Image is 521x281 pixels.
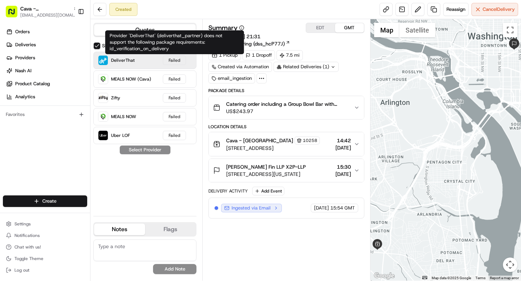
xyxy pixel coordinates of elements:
[19,47,119,54] input: Clear
[330,205,355,211] span: 15:54 GMT
[7,69,20,82] img: 1736555255976-a54dd68f-1ca7-489b-9aae-adbdc363a1c4
[163,56,186,65] div: Failed
[112,92,132,101] button: See all
[483,6,515,13] span: Cancel Delivery
[209,132,364,156] button: Cava - [GEOGRAPHIC_DATA]10258[STREET_ADDRESS]14:42[DATE]
[33,76,99,82] div: We're available if you need us!
[306,23,335,33] button: EDT
[22,112,59,118] span: [PERSON_NAME]
[3,91,90,103] a: Analytics
[61,162,67,168] div: 💻
[471,3,518,16] button: CancelDelivery
[7,7,22,22] img: Nash
[14,112,20,118] img: 1736555255976-a54dd68f-1ca7-489b-9aae-adbdc363a1c4
[208,62,272,72] a: Created via Automation
[252,187,284,195] button: Add Event
[7,94,46,100] div: Past conversations
[7,105,19,117] img: Grace Nketiah
[20,12,78,18] button: [EMAIL_ADDRESS][DOMAIN_NAME]
[123,71,132,80] button: Start new chat
[15,69,28,82] img: 4920774857489_3d7f54699973ba98c624_72.jpg
[335,163,351,170] span: 15:30
[7,29,132,40] p: Welcome 👋
[490,276,519,280] a: Report a map error
[3,39,90,51] a: Deliveries
[7,162,13,168] div: 📗
[503,258,517,272] button: Map camera controls
[111,76,151,82] span: MEALS NOW (Cava)
[3,65,90,77] a: Nash AI
[226,137,293,144] span: Cava - [GEOGRAPHIC_DATA]
[335,170,351,178] span: [DATE]
[208,124,364,130] div: Location Details
[208,88,364,94] div: Package Details
[4,159,58,172] a: 📗Knowledge Base
[15,68,31,74] span: Nash AI
[314,205,329,211] span: [DATE]
[226,144,320,152] span: [STREET_ADDRESS]
[232,205,271,211] span: Ingested via Email
[64,112,79,118] span: [DATE]
[15,29,30,35] span: Orders
[58,159,119,172] a: 💻API Documentation
[20,5,70,12] span: Cava - [GEOGRAPHIC_DATA]
[226,170,306,178] span: [STREET_ADDRESS][US_STATE]
[208,25,238,31] h3: Summary
[94,24,196,36] button: Quotes
[14,161,55,169] span: Knowledge Base
[105,30,244,54] div: Provider 'DeliverThat' (deliverthat_partner) does not support the following package requirements:...
[7,125,19,136] img: Shah Alam
[335,23,364,33] button: GMT
[399,23,435,37] button: Show satellite imagery
[163,131,186,140] div: Failed
[111,95,120,101] span: Zifty
[15,42,36,48] span: Deliveries
[335,144,351,151] span: [DATE]
[372,271,396,281] img: Google
[3,254,87,264] button: Toggle Theme
[3,26,90,38] a: Orders
[208,50,241,60] div: 1 Pickup
[372,271,396,281] a: Open this area in Google Maps (opens a new window)
[276,50,303,60] div: 7.5 mi
[274,62,339,72] div: Related Deliveries (1)
[33,69,119,76] div: Start new chat
[42,198,56,204] span: Create
[97,131,100,137] span: •
[14,221,31,227] span: Settings
[51,179,88,185] a: Powered byPylon
[303,138,317,143] span: 10258
[3,195,87,207] button: Create
[163,74,186,84] div: Failed
[3,230,87,241] button: Notifications
[94,224,145,235] button: Notes
[229,33,260,40] span: [DATE] 21:31
[503,23,517,37] button: Toggle fullscreen view
[14,267,29,273] span: Log out
[72,179,88,185] span: Pylon
[443,3,469,16] button: Reassign
[3,52,90,64] a: Providers
[242,50,275,60] div: 1 Dropoff
[98,56,108,65] img: DeliverThat
[14,244,41,250] span: Chat with us!
[14,233,40,238] span: Notifications
[232,40,285,47] span: Catering (dss_hcP77J)
[145,224,196,235] button: Flags
[209,159,364,182] button: [PERSON_NAME] Fin LLP X2P-LLP[STREET_ADDRESS][US_STATE]15:30[DATE]
[68,161,116,169] span: API Documentation
[3,219,87,229] button: Settings
[209,96,364,119] button: Catering order including a Group Bowl Bar with Grilled Chicken and Falafel Crunch Bowls, serving ...
[3,265,87,275] button: Log out
[3,242,87,252] button: Chat with us!
[98,131,108,140] img: Uber LOF
[3,78,90,90] a: Product Catalog
[163,112,186,121] div: Failed
[111,57,135,63] span: DeliverThat
[98,112,108,121] img: MEALS NOW
[432,276,471,280] span: Map data ©2025 Google
[15,81,50,87] span: Product Catalog
[163,93,186,103] div: Failed
[102,43,139,49] label: Show unavailable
